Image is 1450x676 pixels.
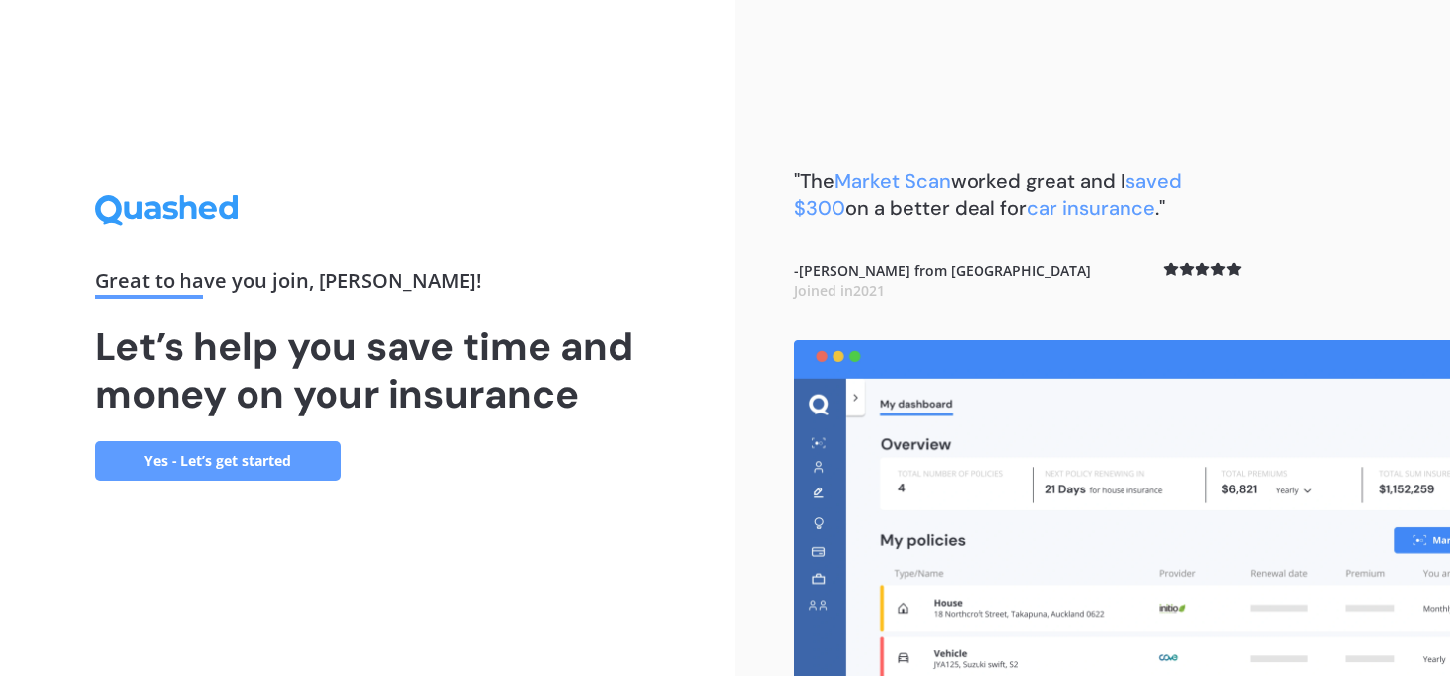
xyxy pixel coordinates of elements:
span: car insurance [1027,195,1155,221]
b: - [PERSON_NAME] from [GEOGRAPHIC_DATA] [794,262,1091,300]
a: Yes - Let’s get started [95,441,341,481]
span: saved $300 [794,168,1182,221]
img: dashboard.webp [794,340,1450,676]
span: Market Scan [834,168,951,193]
div: Great to have you join , [PERSON_NAME] ! [95,271,641,299]
b: "The worked great and I on a better deal for ." [794,168,1182,221]
span: Joined in 2021 [794,281,885,300]
h1: Let’s help you save time and money on your insurance [95,323,641,417]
